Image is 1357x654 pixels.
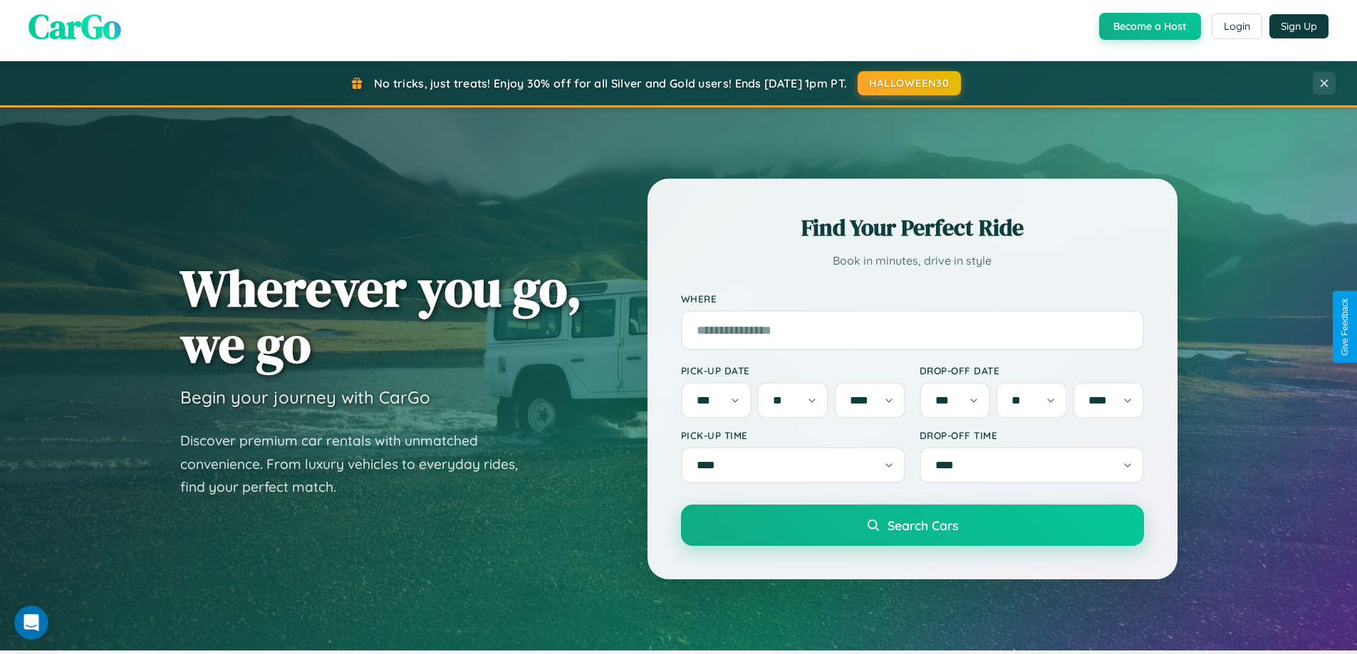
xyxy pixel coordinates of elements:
div: Give Feedback [1340,298,1350,356]
label: Where [681,292,1144,305]
label: Pick-up Time [681,429,905,441]
p: Book in minutes, drive in style [681,250,1144,271]
button: HALLOWEEN30 [858,71,961,95]
h2: Find Your Perfect Ride [681,212,1144,243]
button: Search Cars [681,505,1144,546]
label: Drop-off Time [920,429,1144,441]
button: Sign Up [1269,14,1329,38]
h3: Begin your journey with CarGo [180,386,430,408]
button: Become a Host [1099,13,1201,40]
span: Search Cars [888,517,958,533]
button: Login [1212,14,1262,39]
h1: Wherever you go, we go [180,260,582,372]
span: CarGo [28,3,121,50]
label: Pick-up Date [681,364,905,376]
iframe: Intercom live chat [14,606,48,640]
span: No tricks, just treats! Enjoy 30% off for all Silver and Gold users! Ends [DATE] 1pm PT. [374,76,847,90]
label: Drop-off Date [920,364,1144,376]
p: Discover premium car rentals with unmatched convenience. From luxury vehicles to everyday rides, ... [180,429,536,499]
